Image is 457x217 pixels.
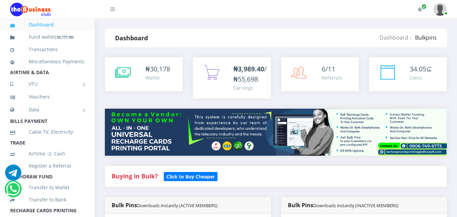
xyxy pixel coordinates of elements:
a: Dashboard [380,34,408,41]
img: User [433,3,447,16]
a: Transfer to Wallet [10,180,85,195]
a: Airtime -2- Cash [10,146,85,161]
a: Dashboard [10,17,85,32]
a: Data [10,101,85,118]
span: 6/11 [322,64,335,73]
a: Chat for support [5,170,21,181]
div: ₦ [145,64,170,74]
a: Miscellaneous Payments [10,54,85,69]
span: /₦55,698 [233,64,267,84]
span: 34.05 [410,64,426,73]
a: Register a Referral [10,158,85,174]
div: Wallet [145,74,170,81]
a: ₦3,989.40/₦55,698 Earnings [193,57,271,99]
a: VTU [10,75,85,92]
img: multitenant_rcp.png [105,109,447,156]
span: 30,178 [150,64,170,73]
a: Fund wallet[30,177.90] [10,29,85,45]
i: Renew/Upgrade Subscription [417,7,422,12]
strong: Bulk Pins [288,201,398,209]
b: ₦3,989.40 [233,64,264,73]
b: 30,177.90 [56,35,73,40]
div: Earnings [233,84,267,91]
img: Logo [10,3,51,16]
li: Bulkpins [408,34,437,42]
a: Vouchers [10,89,85,105]
span: Renew/Upgrade Subscription [421,4,427,9]
a: 6/11 Referrals [281,57,359,91]
small: Downloads instantly (ACTIVE MEMBERS) [137,202,218,209]
small: Downloads instantly (INACTIVE MEMBERS) [313,202,398,209]
div: Referrals [322,74,342,81]
div: ⊆ [410,64,432,74]
b: Click to Buy Cheaper [166,173,215,180]
strong: Buying in Bulk? [112,172,158,180]
a: Cable TV, Electricity [10,124,85,140]
strong: Dashboard [115,34,148,42]
small: [ ] [55,35,74,40]
a: Transactions [10,42,85,57]
a: ₦30,178 Wallet [105,57,183,91]
a: Transfer to Bank [10,192,85,208]
a: Click to Buy Cheaper [164,172,218,180]
div: Coins [410,74,432,81]
strong: Bulk Pins [112,201,218,209]
a: Chat for support [6,186,20,197]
